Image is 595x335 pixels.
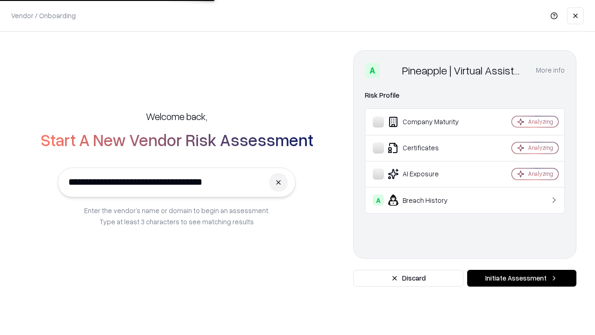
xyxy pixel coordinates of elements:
[528,144,553,152] div: Analyzing
[84,205,270,227] p: Enter the vendor’s name or domain to begin an assessment. Type at least 3 characters to see match...
[365,63,380,78] div: A
[11,11,76,20] p: Vendor / Onboarding
[373,194,384,206] div: A
[365,90,565,101] div: Risk Profile
[528,118,553,126] div: Analyzing
[40,130,313,149] h2: Start A New Vendor Risk Assessment
[402,63,525,78] div: Pineapple | Virtual Assistant Agency
[528,170,553,178] div: Analyzing
[373,116,484,127] div: Company Maturity
[373,142,484,154] div: Certificates
[373,194,484,206] div: Breach History
[383,63,398,78] img: Pineapple | Virtual Assistant Agency
[373,168,484,180] div: AI Exposure
[146,110,207,123] h5: Welcome back,
[353,270,463,287] button: Discard
[536,62,565,79] button: More info
[467,270,576,287] button: Initiate Assessment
